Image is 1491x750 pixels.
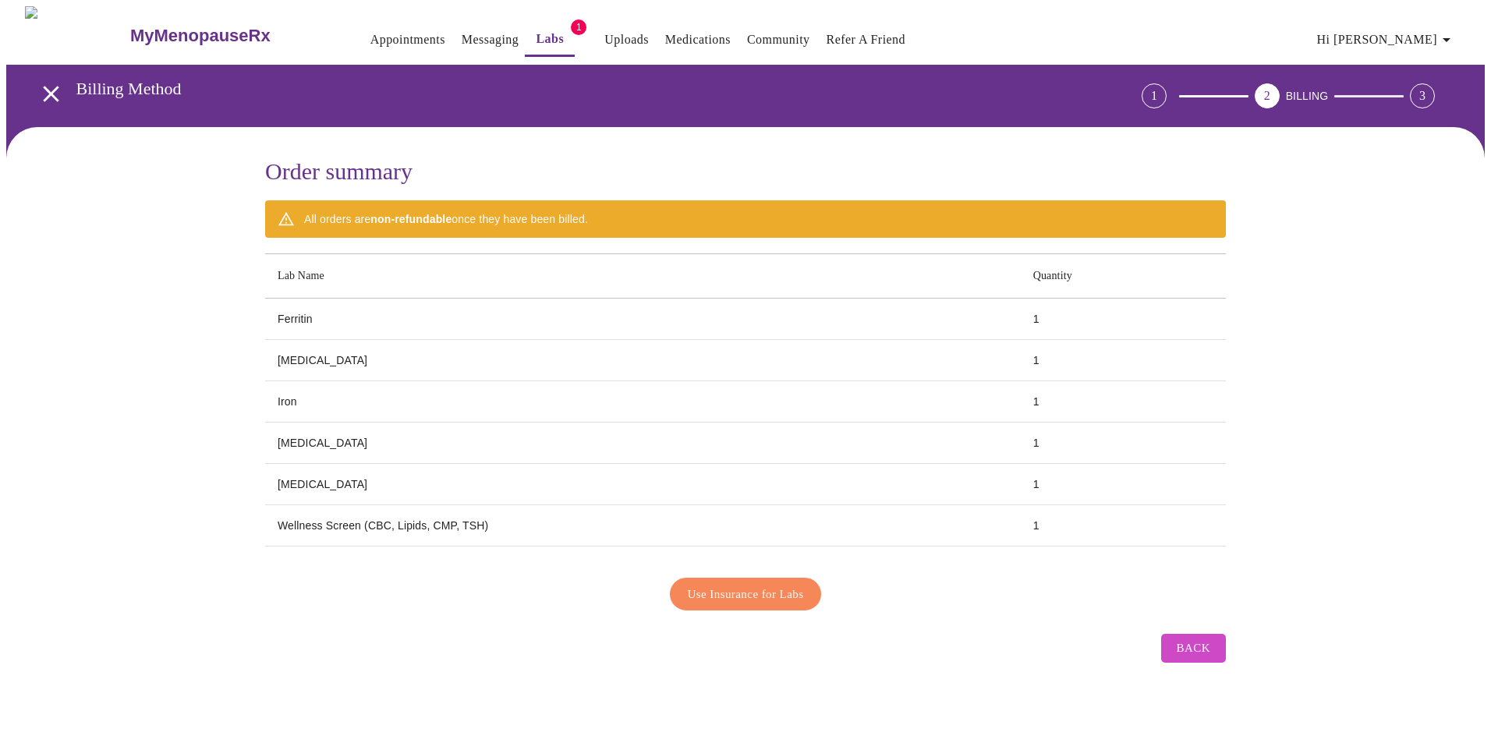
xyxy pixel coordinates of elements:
[1021,381,1226,423] td: 1
[571,19,586,35] span: 1
[536,28,564,50] a: Labs
[741,24,816,55] button: Community
[1021,464,1226,505] td: 1
[1286,90,1329,102] span: BILLING
[25,6,128,65] img: MyMenopauseRx Logo
[304,205,588,233] div: All orders are once they have been billed.
[1021,299,1226,340] td: 1
[525,23,575,57] button: Labs
[1161,634,1226,662] button: Back
[827,29,906,51] a: Refer a Friend
[604,29,649,51] a: Uploads
[1021,254,1226,299] th: Quantity
[747,29,810,51] a: Community
[370,213,452,225] strong: non-refundable
[820,24,912,55] button: Refer a Friend
[130,26,271,46] h3: MyMenopauseRx
[370,29,445,51] a: Appointments
[1142,83,1167,108] div: 1
[1177,638,1210,658] span: Back
[28,71,74,117] button: open drawer
[265,423,1021,464] td: [MEDICAL_DATA]
[265,254,1021,299] th: Lab Name
[598,24,655,55] button: Uploads
[1255,83,1280,108] div: 2
[688,584,804,604] span: Use Insurance for Labs
[455,24,525,55] button: Messaging
[665,29,731,51] a: Medications
[265,381,1021,423] td: Iron
[1311,24,1462,55] button: Hi [PERSON_NAME]
[659,24,737,55] button: Medications
[265,505,1021,547] td: Wellness Screen (CBC, Lipids, CMP, TSH)
[1317,29,1456,51] span: Hi [PERSON_NAME]
[1021,505,1226,547] td: 1
[265,340,1021,381] td: [MEDICAL_DATA]
[128,9,332,63] a: MyMenopauseRx
[1021,423,1226,464] td: 1
[265,464,1021,505] td: [MEDICAL_DATA]
[1410,83,1435,108] div: 3
[462,29,519,51] a: Messaging
[670,578,822,610] button: Use Insurance for Labs
[265,158,1226,185] h3: Order summary
[265,299,1021,340] td: Ferritin
[76,79,1055,99] h3: Billing Method
[364,24,452,55] button: Appointments
[1021,340,1226,381] td: 1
